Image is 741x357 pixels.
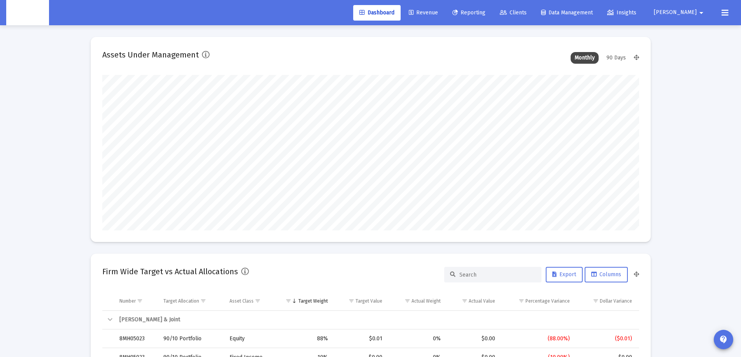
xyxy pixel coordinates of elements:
[506,335,570,343] div: (88.00%)
[102,311,114,329] td: Collapse
[359,9,394,16] span: Dashboard
[229,298,254,304] div: Asset Class
[12,5,43,21] img: Dashboard
[353,5,401,21] a: Dashboard
[697,5,706,21] mat-icon: arrow_drop_down
[494,5,533,21] a: Clients
[224,292,275,310] td: Column Asset Class
[645,5,715,20] button: [PERSON_NAME]
[600,298,632,304] div: Dollar Variance
[163,298,199,304] div: Target Allocation
[158,329,224,348] td: 90/10 Portfolio
[388,292,446,310] td: Column Actual Weight
[114,329,158,348] td: 8MH05023
[349,298,354,304] span: Show filter options for column 'Target Value'
[581,335,632,343] div: ($0.01)
[158,292,224,310] td: Column Target Allocation
[298,298,328,304] div: Target Weight
[501,292,575,310] td: Column Percentage Variance
[119,316,632,324] div: [PERSON_NAME] & Joint
[275,292,333,310] td: Column Target Weight
[591,271,621,278] span: Columns
[405,298,410,304] span: Show filter options for column 'Actual Weight'
[446,292,501,310] td: Column Actual Value
[286,298,291,304] span: Show filter options for column 'Target Weight'
[585,267,628,282] button: Columns
[403,5,444,21] a: Revenue
[500,9,527,16] span: Clients
[546,267,583,282] button: Export
[412,298,441,304] div: Actual Weight
[462,298,468,304] span: Show filter options for column 'Actual Value'
[654,9,697,16] span: [PERSON_NAME]
[224,329,275,348] td: Equity
[114,292,158,310] td: Column Number
[469,298,495,304] div: Actual Value
[552,271,576,278] span: Export
[541,9,593,16] span: Data Management
[603,52,630,64] div: 90 Days
[601,5,643,21] a: Insights
[339,335,382,343] div: $0.01
[593,298,599,304] span: Show filter options for column 'Dollar Variance'
[519,298,524,304] span: Show filter options for column 'Percentage Variance'
[281,335,328,343] div: 88%
[526,298,570,304] div: Percentage Variance
[535,5,599,21] a: Data Management
[333,292,388,310] td: Column Target Value
[393,335,441,343] div: 0%
[607,9,636,16] span: Insights
[102,265,238,278] h2: Firm Wide Target vs Actual Allocations
[356,298,382,304] div: Target Value
[102,49,199,61] h2: Assets Under Management
[255,298,261,304] span: Show filter options for column 'Asset Class'
[200,298,206,304] span: Show filter options for column 'Target Allocation'
[575,292,639,310] td: Column Dollar Variance
[119,298,136,304] div: Number
[459,272,536,278] input: Search
[719,335,728,344] mat-icon: contact_support
[452,335,496,343] div: $0.00
[409,9,438,16] span: Revenue
[137,298,143,304] span: Show filter options for column 'Number'
[452,9,485,16] span: Reporting
[446,5,492,21] a: Reporting
[571,52,599,64] div: Monthly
